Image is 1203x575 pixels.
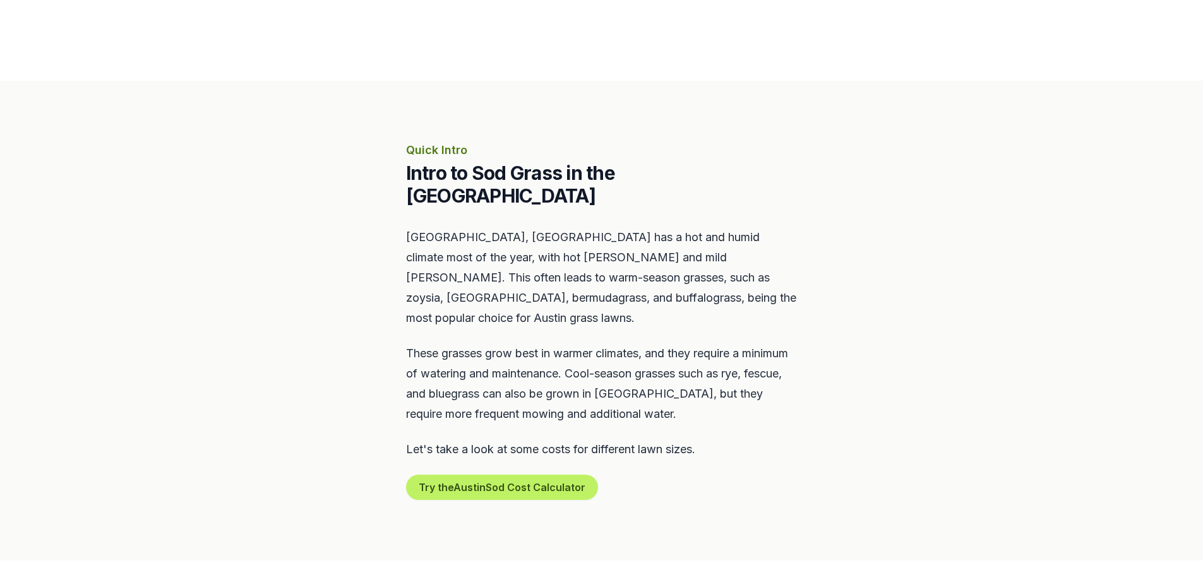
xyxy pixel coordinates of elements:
p: Quick Intro [406,141,798,159]
button: Try theAustinSod Cost Calculator [406,475,598,500]
p: [GEOGRAPHIC_DATA], [GEOGRAPHIC_DATA] has a hot and humid climate most of the year, with hot [PERS... [406,227,798,328]
p: Let's take a look at some costs for different lawn sizes. [406,439,798,459]
p: These grasses grow best in warmer climates, and they require a minimum of watering and maintenanc... [406,343,798,424]
h2: Intro to Sod Grass in the [GEOGRAPHIC_DATA] [406,162,798,207]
